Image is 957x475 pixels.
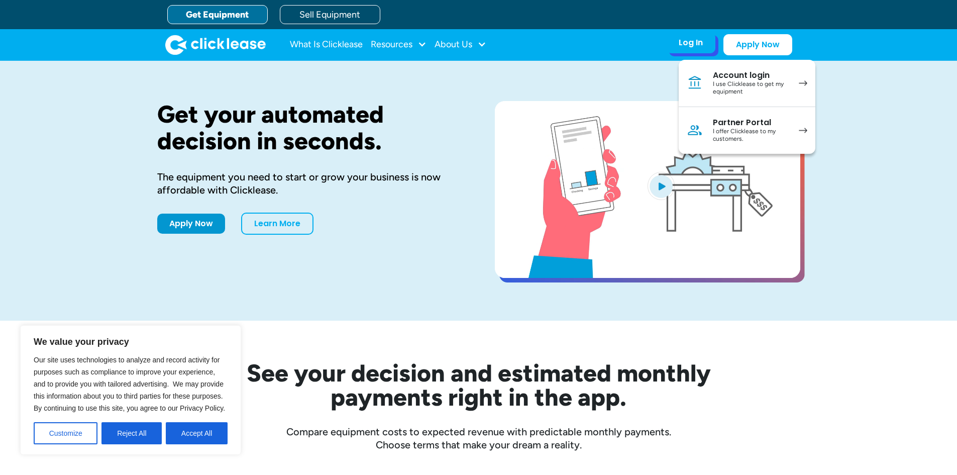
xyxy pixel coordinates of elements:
a: open lightbox [495,101,800,278]
div: The equipment you need to start or grow your business is now affordable with Clicklease. [157,170,463,197]
a: What Is Clicklease [290,35,363,55]
img: Blue play button logo on a light blue circular background [648,172,675,200]
div: Compare equipment costs to expected revenue with predictable monthly payments. Choose terms that ... [157,425,800,451]
img: Person icon [687,122,703,138]
span: Our site uses technologies to analyze and record activity for purposes such as compliance to impr... [34,356,225,412]
div: About Us [435,35,486,55]
div: Account login [713,70,789,80]
div: Resources [371,35,427,55]
h1: Get your automated decision in seconds. [157,101,463,154]
a: Get Equipment [167,5,268,24]
a: Account loginI use Clicklease to get my equipment [679,60,815,107]
div: Partner Portal [713,118,789,128]
a: Sell Equipment [280,5,380,24]
a: Partner PortalI offer Clicklease to my customers. [679,107,815,154]
nav: Log In [679,60,815,154]
a: Learn More [241,213,313,235]
button: Accept All [166,422,228,444]
div: I use Clicklease to get my equipment [713,80,789,96]
img: arrow [799,80,807,86]
div: Log In [679,38,703,48]
div: We value your privacy [20,325,241,455]
img: arrow [799,128,807,133]
p: We value your privacy [34,336,228,348]
a: Apply Now [723,34,792,55]
button: Customize [34,422,97,444]
button: Reject All [101,422,162,444]
img: Bank icon [687,75,703,91]
img: Clicklease logo [165,35,266,55]
a: home [165,35,266,55]
a: Apply Now [157,214,225,234]
div: I offer Clicklease to my customers. [713,128,789,143]
h2: See your decision and estimated monthly payments right in the app. [197,361,760,409]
